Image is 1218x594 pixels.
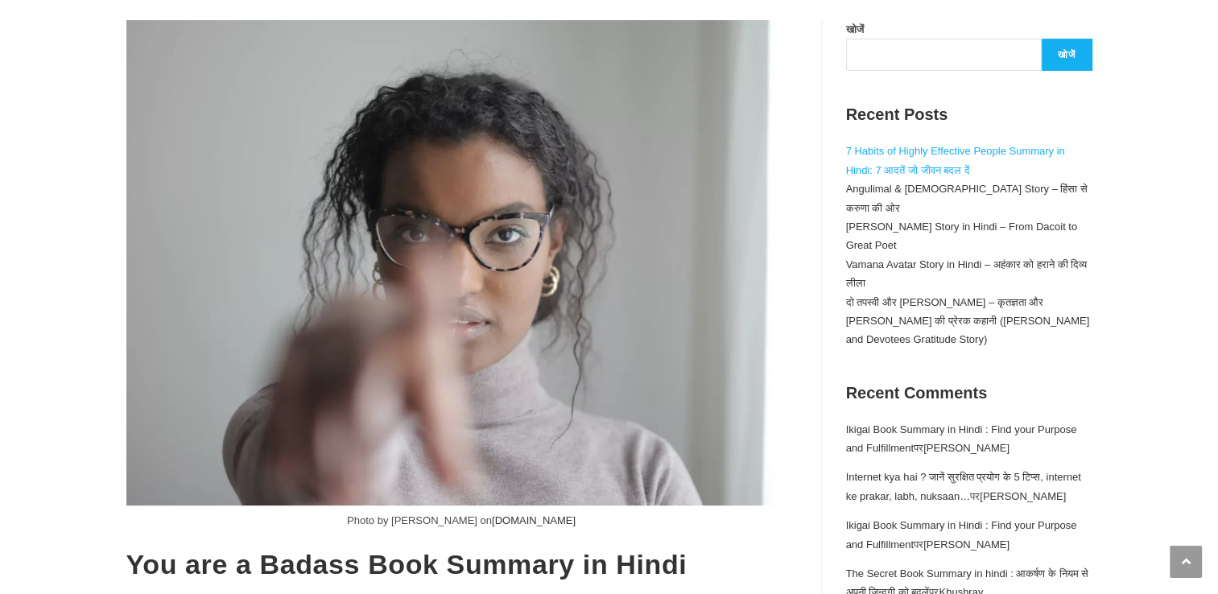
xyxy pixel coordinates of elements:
a: [PERSON_NAME] [923,442,1009,454]
a: [DOMAIN_NAME] [492,514,576,526]
a: Scroll to the top of the page [1170,546,1202,578]
footer: पर [846,420,1092,458]
a: Angulimal & [DEMOGRAPHIC_DATA] Story – हिंसा से करुणा की ओर [846,183,1088,213]
h2: Recent Comments [846,382,1092,404]
a: Internet kya hai ? जानें सुरक्षित प्रयोग के 5 टिप्स, internet ke prakar, labh, nuksaan… [846,471,1081,501]
img: You are currently viewing You are a Badass Book Summary in Hindi [126,20,797,505]
a: [PERSON_NAME] Story in Hindi – From Dacoit to Great Poet [846,221,1078,251]
a: [PERSON_NAME] [923,538,1009,551]
a: 7 Habits of Highly Effective People Summary in Hindi: 7 आदतें जो जीवन बदल दें [846,145,1065,175]
a: Vamana Avatar Story in Hindi – अहंकार को हराने की दिव्य लीला [846,258,1088,289]
a: Ikigai Book Summary in Hindi : Find your Purpose and Fulfillment [846,423,1077,454]
a: [PERSON_NAME] [980,490,1066,502]
label: खोजें [846,23,864,35]
div: Photo by [PERSON_NAME] on [126,511,797,530]
footer: पर [846,468,1092,505]
h2: Recent Posts [846,103,1092,126]
button: खोजें [1042,39,1092,71]
footer: पर [846,516,1092,554]
a: दो तपस्वी और [PERSON_NAME] – कृतज्ञता और [PERSON_NAME] की प्रेरक कहानी ([PERSON_NAME] and Devotee... [846,296,1090,346]
a: Ikigai Book Summary in Hindi : Find your Purpose and Fulfillment [846,519,1077,550]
